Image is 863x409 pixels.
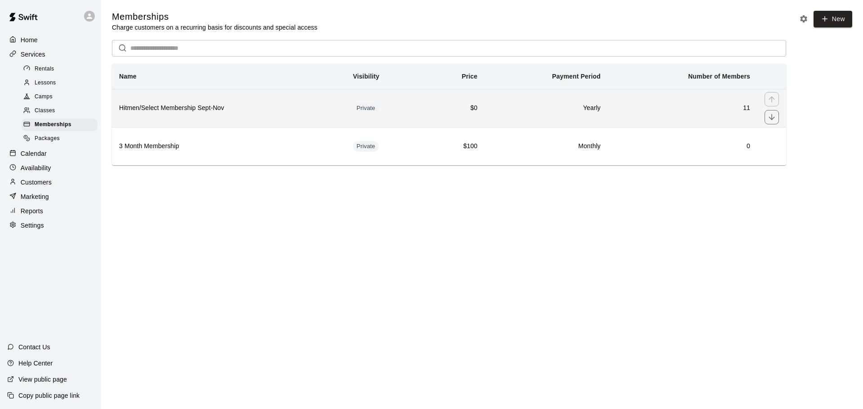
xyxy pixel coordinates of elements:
a: Marketing [7,190,94,203]
button: Memberships settings [797,12,810,26]
div: Lessons [22,77,98,89]
a: Classes [22,104,101,118]
b: Visibility [353,73,379,80]
b: Price [462,73,477,80]
p: Settings [21,221,44,230]
div: Camps [22,91,98,103]
a: Settings [7,219,94,232]
span: Private [353,104,379,113]
h6: $0 [433,103,477,113]
span: Rentals [35,65,54,74]
a: Rentals [22,62,101,76]
a: New [814,11,852,27]
h5: Memberships [112,11,317,23]
a: Availability [7,161,94,175]
h6: Hitmen/Select Membership Sept-Nov [119,103,338,113]
a: Home [7,33,94,47]
b: Name [119,73,137,80]
div: Packages [22,132,98,145]
p: Home [21,35,38,44]
h6: 0 [615,141,750,151]
p: View public page [18,375,67,384]
h6: $100 [433,141,477,151]
p: Charge customers on a recurring basis for discounts and special access [112,23,317,32]
p: Marketing [21,192,49,201]
p: Help Center [18,359,53,368]
div: Classes [22,105,98,117]
span: Lessons [35,79,56,88]
table: simple table [112,64,786,165]
span: Packages [35,134,60,143]
b: Payment Period [552,73,601,80]
a: Lessons [22,76,101,90]
a: Memberships [22,118,101,132]
a: Calendar [7,147,94,160]
a: Customers [7,176,94,189]
span: Classes [35,106,55,115]
p: Availability [21,163,51,172]
b: Number of Members [688,73,750,80]
p: Contact Us [18,343,50,352]
h6: Monthly [492,141,601,151]
div: This membership is hidden from the memberships page [353,141,379,152]
h6: 3 Month Membership [119,141,338,151]
a: Reports [7,204,94,218]
div: Memberships [22,119,98,131]
div: This membership is hidden from the memberships page [353,103,379,114]
p: Copy public page link [18,391,80,400]
a: Packages [22,132,101,146]
span: Memberships [35,120,71,129]
p: Reports [21,207,43,215]
div: Rentals [22,63,98,75]
a: Camps [22,90,101,104]
h6: Yearly [492,103,601,113]
p: Customers [21,178,52,187]
button: move item down [765,110,779,124]
span: Private [353,142,379,151]
h6: 11 [615,103,750,113]
p: Calendar [21,149,47,158]
span: Camps [35,92,53,101]
a: Services [7,48,94,61]
p: Services [21,50,45,59]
